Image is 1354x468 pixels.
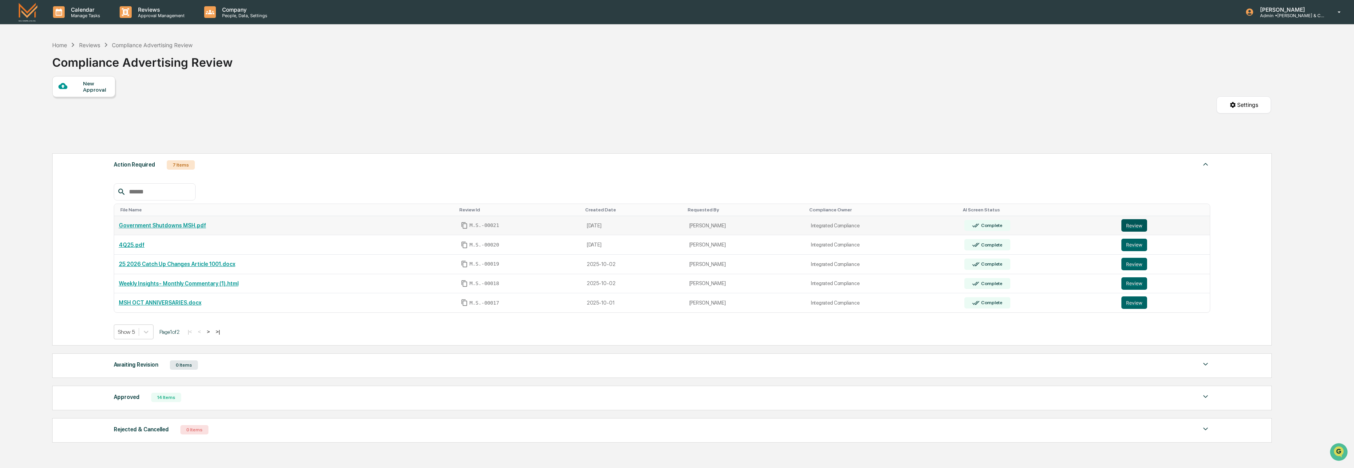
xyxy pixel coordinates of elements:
[1216,96,1271,113] button: Settings
[55,132,94,138] a: Powered byPylon
[196,328,203,335] button: <
[1329,442,1350,463] iframe: Open customer support
[5,110,52,124] a: 🔎Data Lookup
[1123,207,1207,213] div: Toggle SortBy
[459,207,579,213] div: Toggle SortBy
[132,62,142,71] button: Start new chat
[83,80,109,93] div: New Approval
[65,6,104,13] p: Calendar
[64,98,97,106] span: Attestations
[470,261,499,267] span: M.S.-00019
[114,424,169,434] div: Rejected & Cancelled
[167,160,195,170] div: 7 Items
[119,280,238,287] a: Weekly Insights- Monthly Commentary (1).html
[52,49,233,69] div: Compliance Advertising Review
[470,242,499,248] span: M.S.-00020
[1121,239,1147,251] button: Review
[132,13,189,18] p: Approval Management
[582,274,685,294] td: 2025-10-02
[685,274,806,294] td: [PERSON_NAME]
[1121,277,1147,290] button: Review
[470,300,499,306] span: M.S.-00017
[1121,296,1205,309] a: Review
[461,299,468,306] span: Copy Id
[53,95,100,109] a: 🗄️Attestations
[159,329,180,335] span: Page 1 of 2
[963,207,1114,213] div: Toggle SortBy
[8,16,142,29] p: How can we help?
[112,42,192,48] div: Compliance Advertising Review
[470,222,499,229] span: M.S.-00021
[980,261,1003,267] div: Complete
[470,280,499,287] span: M.S.-00018
[26,60,128,67] div: Start new chat
[119,261,235,267] a: 25 2026 Catch Up Changes Article 1001.docx
[582,216,685,236] td: [DATE]
[1121,277,1205,290] a: Review
[180,425,208,434] div: 0 Items
[1254,13,1326,18] p: Admin • [PERSON_NAME] & Co. - BD
[79,42,100,48] div: Reviews
[806,216,960,236] td: Integrated Compliance
[132,6,189,13] p: Reviews
[806,293,960,312] td: Integrated Compliance
[1121,296,1147,309] button: Review
[114,392,139,402] div: Approved
[119,300,201,306] a: MSH OCT ANNIVERSARIES.docx
[1121,219,1205,232] a: Review
[8,99,14,105] div: 🖐️
[19,3,37,21] img: logo
[1254,6,1326,13] p: [PERSON_NAME]
[980,223,1003,228] div: Complete
[120,207,453,213] div: Toggle SortBy
[1121,239,1205,251] a: Review
[5,95,53,109] a: 🖐️Preclearance
[119,242,145,248] a: 4Q25.pdf
[806,255,960,274] td: Integrated Compliance
[8,114,14,120] div: 🔎
[685,255,806,274] td: [PERSON_NAME]
[685,216,806,236] td: [PERSON_NAME]
[65,13,104,18] p: Manage Tasks
[16,113,49,121] span: Data Lookup
[582,235,685,255] td: [DATE]
[205,328,212,335] button: >
[119,222,206,229] a: Government Shutdowns MSH.pdf
[78,132,94,138] span: Pylon
[1201,392,1210,401] img: caret
[1121,258,1147,270] button: Review
[461,261,468,268] span: Copy Id
[980,300,1003,305] div: Complete
[582,293,685,312] td: 2025-10-01
[52,42,67,48] div: Home
[216,13,271,18] p: People, Data, Settings
[461,222,468,229] span: Copy Id
[8,60,22,74] img: 1746055101610-c473b297-6a78-478c-a979-82029cc54cd1
[1201,424,1210,434] img: caret
[114,360,158,370] div: Awaiting Revision
[582,255,685,274] td: 2025-10-02
[685,235,806,255] td: [PERSON_NAME]
[16,98,50,106] span: Preclearance
[585,207,681,213] div: Toggle SortBy
[1121,219,1147,232] button: Review
[1201,360,1210,369] img: caret
[216,6,271,13] p: Company
[26,67,99,74] div: We're available if you need us!
[980,281,1003,286] div: Complete
[685,293,806,312] td: [PERSON_NAME]
[1121,258,1205,270] a: Review
[170,360,198,370] div: 0 Items
[213,328,222,335] button: >|
[185,328,194,335] button: |<
[809,207,957,213] div: Toggle SortBy
[688,207,803,213] div: Toggle SortBy
[461,241,468,248] span: Copy Id
[980,242,1003,248] div: Complete
[806,235,960,255] td: Integrated Compliance
[1201,160,1210,169] img: caret
[151,393,181,402] div: 14 Items
[461,280,468,287] span: Copy Id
